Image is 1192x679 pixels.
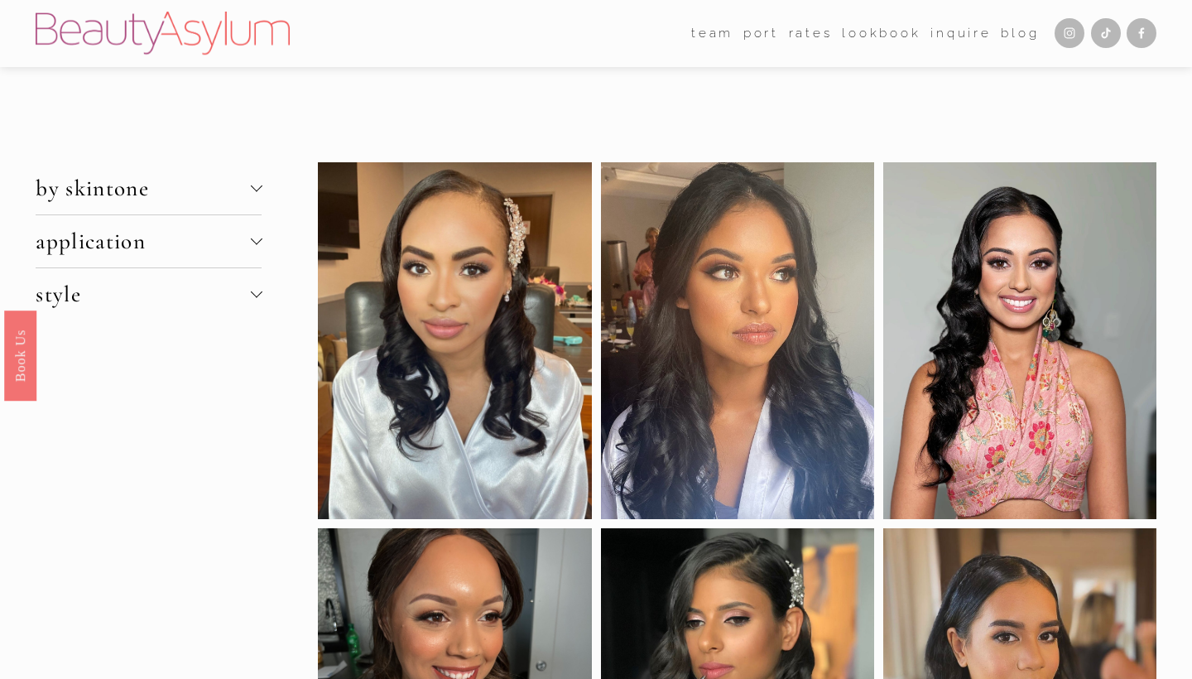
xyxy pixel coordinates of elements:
a: Lookbook [842,21,921,46]
span: style [36,281,250,308]
button: style [36,268,262,320]
a: Facebook [1127,18,1156,48]
span: team [691,22,733,45]
a: folder dropdown [691,21,733,46]
span: by skintone [36,175,250,202]
a: Blog [1001,21,1039,46]
a: Instagram [1055,18,1084,48]
a: Inquire [930,21,992,46]
button: by skintone [36,162,262,214]
button: application [36,215,262,267]
img: Beauty Asylum | Bridal Hair &amp; Makeup Charlotte &amp; Atlanta [36,12,290,55]
a: TikTok [1091,18,1121,48]
span: application [36,228,250,255]
a: Rates [789,21,833,46]
a: Book Us [4,311,36,401]
a: port [743,21,779,46]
